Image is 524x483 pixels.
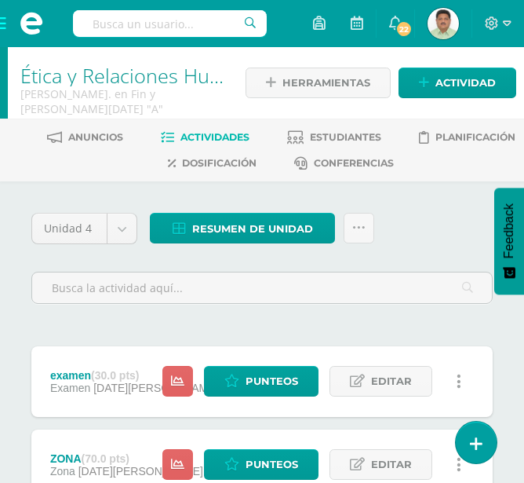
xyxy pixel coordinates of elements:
[47,125,123,150] a: Anuncios
[32,214,136,243] a: Unidad 4
[50,465,75,478] span: Zona
[180,131,249,143] span: Actividades
[204,366,318,397] a: Punteos
[82,452,129,465] strong: (70.0 pts)
[91,369,139,382] strong: (30.0 pts)
[294,151,394,176] a: Conferencias
[395,20,413,38] span: 22
[502,203,516,258] span: Feedback
[287,125,381,150] a: Estudiantes
[20,86,225,116] div: Quinto Bach. en Fin y Admon Sábado 'A'
[192,214,313,243] span: Resumen de unidad
[50,369,218,382] div: examen
[314,157,394,169] span: Conferencias
[182,157,257,169] span: Dosificación
[20,64,225,86] h1: Ética y Relaciones Humanas
[50,452,203,465] div: ZONA
[419,125,515,150] a: Planificación
[32,273,492,303] input: Busca la actividad aquí...
[310,131,381,143] span: Estudiantes
[371,367,412,396] span: Editar
[371,450,412,479] span: Editar
[150,213,335,243] a: Resumen de unidad
[428,8,459,39] img: 1d472e67e3e76d7ad87f248a7fead873.png
[282,68,370,97] span: Herramientas
[161,125,249,150] a: Actividades
[246,68,391,98] a: Herramientas
[204,449,318,480] a: Punteos
[50,382,90,394] span: Examen
[168,151,257,176] a: Dosificación
[398,68,516,98] a: Actividad
[246,367,298,396] span: Punteos
[435,131,515,143] span: Planificación
[246,450,298,479] span: Punteos
[78,465,203,478] span: [DATE][PERSON_NAME]
[73,10,267,37] input: Busca un usuario...
[93,382,218,394] span: [DATE][PERSON_NAME]
[20,62,268,89] a: Ética y Relaciones Humanas
[435,68,496,97] span: Actividad
[44,214,95,243] span: Unidad 4
[494,188,524,295] button: Feedback - Mostrar encuesta
[68,131,123,143] span: Anuncios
